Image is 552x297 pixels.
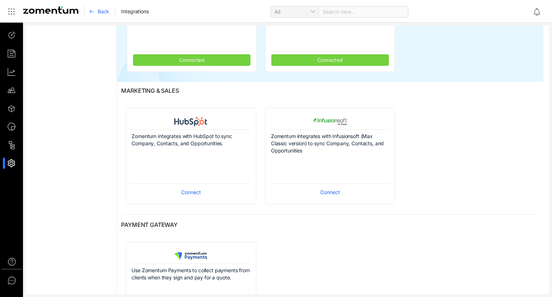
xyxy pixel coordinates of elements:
div: Zomentum integrates with HubSpot to sync Company, Contacts, and Opportunities. [132,130,250,184]
span: Connected [179,57,204,63]
button: Connected [133,54,250,66]
span: Connect [181,188,201,196]
div: Zomentum integrates with Infusionsoft (Max Classic version) to sync Company, Contacts, and Opport... [271,130,390,184]
button: Connect [132,187,250,198]
span: MARKETING & SALES [121,86,539,95]
button: Connect [271,187,390,198]
span: Back [98,8,109,15]
img: Infusionsoft [314,115,347,128]
span: PAYMENT GATEWAY [121,220,539,229]
img: Zomentum Logo [23,6,78,14]
span: Connect [320,188,340,196]
button: Connected [271,54,389,66]
span: Integrations [121,8,148,15]
span: Connected [317,57,343,63]
span: All [275,6,314,17]
div: Notifications [533,3,547,20]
